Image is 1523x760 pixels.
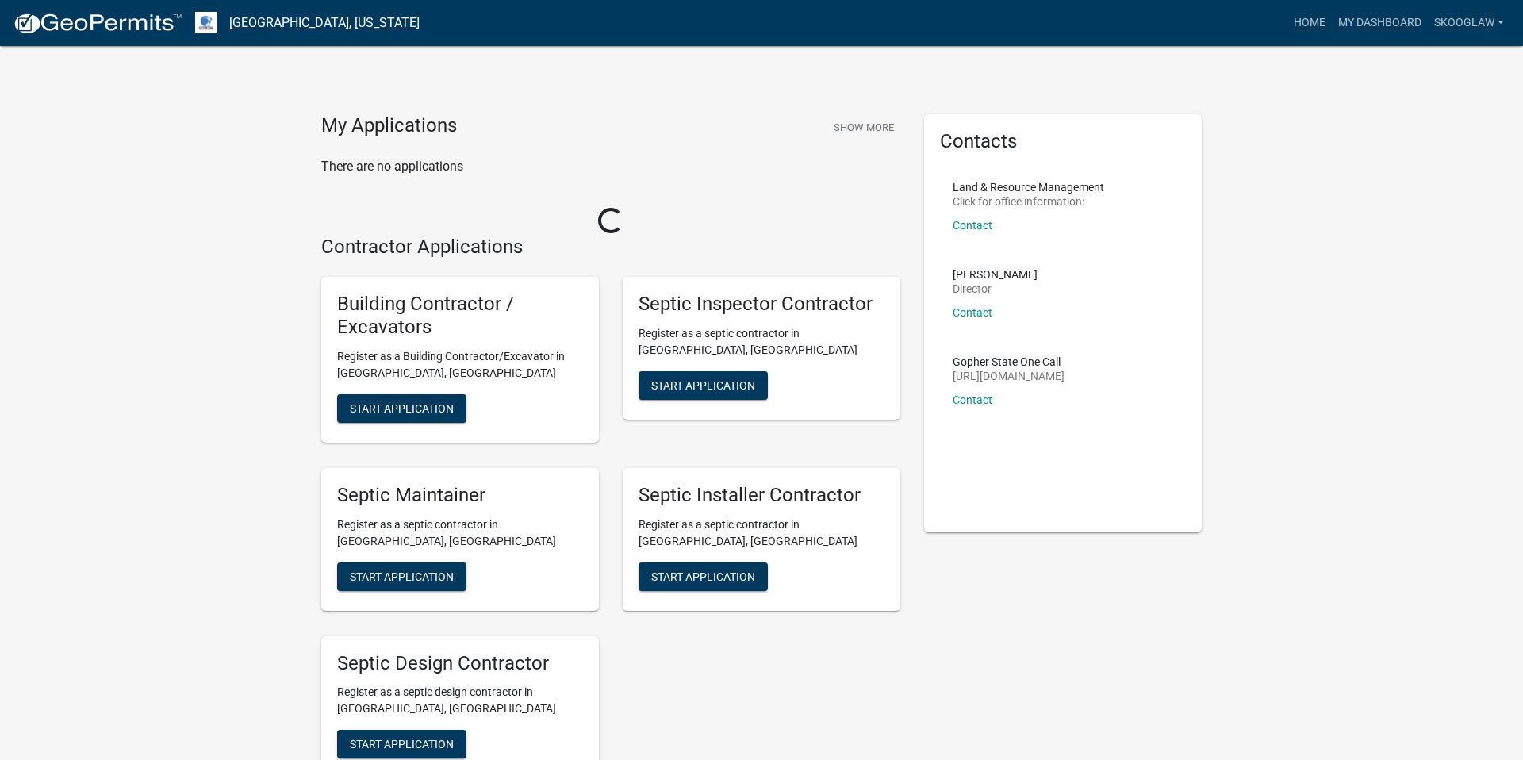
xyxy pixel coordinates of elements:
p: Land & Resource Management [953,182,1104,193]
p: Register as a Building Contractor/Excavator in [GEOGRAPHIC_DATA], [GEOGRAPHIC_DATA] [337,348,583,382]
h5: Septic Installer Contractor [639,484,884,507]
button: Start Application [639,562,768,591]
a: SkoogLaw [1428,8,1510,38]
button: Start Application [337,394,466,423]
button: Start Application [337,562,466,591]
p: Gopher State One Call [953,356,1065,367]
p: [PERSON_NAME] [953,269,1038,280]
a: Contact [953,306,992,319]
a: Contact [953,393,992,406]
span: Start Application [651,379,755,392]
h4: Contractor Applications [321,236,900,259]
p: Click for office information: [953,196,1104,207]
a: [GEOGRAPHIC_DATA], [US_STATE] [229,10,420,36]
button: Start Application [639,371,768,400]
span: Start Application [350,570,454,582]
h5: Septic Maintainer [337,484,583,507]
h5: Building Contractor / Excavators [337,293,583,339]
a: My Dashboard [1332,8,1428,38]
h4: My Applications [321,114,457,138]
span: Start Application [651,570,755,582]
h5: Septic Inspector Contractor [639,293,884,316]
img: Otter Tail County, Minnesota [195,12,217,33]
h5: Septic Design Contractor [337,652,583,675]
p: Register as a septic contractor in [GEOGRAPHIC_DATA], [GEOGRAPHIC_DATA] [639,516,884,550]
button: Start Application [337,730,466,758]
p: There are no applications [321,157,900,176]
h5: Contacts [940,130,1186,153]
button: Show More [827,114,900,140]
p: Register as a septic contractor in [GEOGRAPHIC_DATA], [GEOGRAPHIC_DATA] [639,325,884,359]
p: [URL][DOMAIN_NAME] [953,370,1065,382]
p: Director [953,283,1038,294]
a: Home [1287,8,1332,38]
p: Register as a septic contractor in [GEOGRAPHIC_DATA], [GEOGRAPHIC_DATA] [337,516,583,550]
span: Start Application [350,738,454,750]
a: Contact [953,219,992,232]
span: Start Application [350,401,454,414]
p: Register as a septic design contractor in [GEOGRAPHIC_DATA], [GEOGRAPHIC_DATA] [337,684,583,717]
